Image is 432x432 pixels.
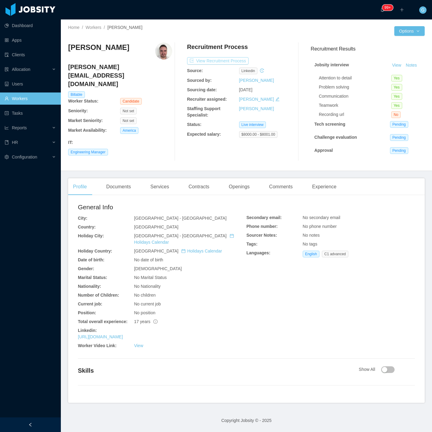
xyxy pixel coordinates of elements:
div: Communication [319,93,391,99]
span: [DEMOGRAPHIC_DATA] [134,266,182,271]
b: Total overall experience: [78,319,127,324]
i: icon: plus [400,8,404,12]
span: No Marital Status [134,275,167,280]
b: Date of birth: [78,257,104,262]
a: Workers [85,25,101,30]
a: [PERSON_NAME] [239,97,274,102]
div: No tags [303,241,415,247]
span: No date of birth [134,257,163,262]
span: [DATE] [239,87,253,92]
strong: Approval [314,148,333,153]
div: Problem solving [319,84,391,90]
strong: Jobsity interview [314,62,349,67]
h3: Recruitment Results [311,45,425,53]
h3: [PERSON_NAME] [68,43,129,52]
div: Recording url [319,111,391,118]
b: Nationality: [78,284,101,289]
div: Documents [101,178,136,195]
div: Experience [307,178,341,195]
span: Not set [120,108,137,114]
a: icon: auditClients [5,49,56,61]
span: Candidate [120,98,142,105]
b: Sourced by: [187,78,212,83]
b: Recruiter assigned: [187,97,227,102]
span: Pending [390,134,408,141]
a: [PERSON_NAME] [239,106,274,111]
span: [GEOGRAPHIC_DATA] [134,249,222,253]
a: icon: appstoreApps [5,34,56,46]
b: Staffing Support Specialist: [187,106,221,117]
b: IT : [68,140,73,145]
i: icon: history [260,68,264,73]
a: Home [68,25,79,30]
span: Not set [120,117,137,124]
span: Yes [391,75,402,82]
h4: Skills [78,366,359,375]
b: Worker Video Link: [78,343,117,348]
i: icon: setting [5,155,9,159]
span: Show All [359,367,395,372]
div: Contracts [184,178,214,195]
span: Configuration [12,155,37,159]
span: / [82,25,83,30]
span: No current job [134,301,161,306]
b: Expected salary: [187,132,221,137]
b: Secondary email: [246,215,282,220]
b: Sourcing date: [187,87,217,92]
sup: 216 [382,5,393,11]
b: Status: [187,122,201,127]
b: Number of Children: [78,293,119,298]
a: [URL][DOMAIN_NAME] [78,334,123,339]
i: icon: calendar [230,234,234,238]
h2: General Info [78,202,246,212]
h4: [PERSON_NAME][EMAIL_ADDRESS][DOMAIN_NAME] [68,63,172,88]
span: No phone number [303,224,337,229]
i: icon: book [5,140,9,145]
b: Market Availability: [68,128,107,133]
h4: Recruitment Process [187,43,248,51]
a: View [134,343,143,348]
a: icon: userWorkers [5,92,56,105]
span: 17 years [134,319,158,324]
span: [PERSON_NAME] [107,25,142,30]
i: icon: calendar [181,249,186,253]
b: Position: [78,310,96,315]
b: Phone number: [246,224,278,229]
span: No children [134,293,156,298]
b: Holiday City: [78,233,104,238]
span: info-circle [153,319,158,324]
img: acb6461a-e02f-464f-96cf-bdc28a6ab382_68c189d9dba80-400w.png [155,43,172,60]
strong: Tech screening [314,122,345,127]
a: icon: calendarHolidays Calendar [181,249,222,253]
b: Linkedin: [78,328,97,333]
b: Holiday Country: [78,249,112,253]
span: C1 advanced [322,251,348,257]
span: / [104,25,105,30]
span: [GEOGRAPHIC_DATA] [134,225,179,229]
span: [GEOGRAPHIC_DATA] - [GEOGRAPHIC_DATA] [134,233,235,245]
b: Worker Status: [68,99,98,103]
b: Country: [78,225,96,229]
footer: Copyright Jobsity © - 2025 [61,410,432,431]
i: icon: bell [380,8,385,12]
span: Pending [390,147,408,154]
i: icon: solution [5,67,9,71]
div: Teamwork [319,102,391,109]
div: Comments [264,178,298,195]
span: Yes [391,84,402,91]
a: icon: pie-chartDashboard [5,19,56,32]
span: [GEOGRAPHIC_DATA] - [GEOGRAPHIC_DATA] [134,216,227,221]
span: Engineering Manager [68,149,108,155]
i: icon: edit [275,97,280,101]
span: No [391,111,401,118]
span: G [421,6,425,14]
span: No position [134,310,155,315]
span: Yes [391,102,402,109]
b: Tags: [246,242,257,246]
span: America [120,127,138,134]
b: Source: [187,68,203,73]
b: Gender: [78,266,94,271]
b: Languages: [246,250,270,255]
a: icon: profileTasks [5,107,56,119]
span: English [303,251,319,257]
